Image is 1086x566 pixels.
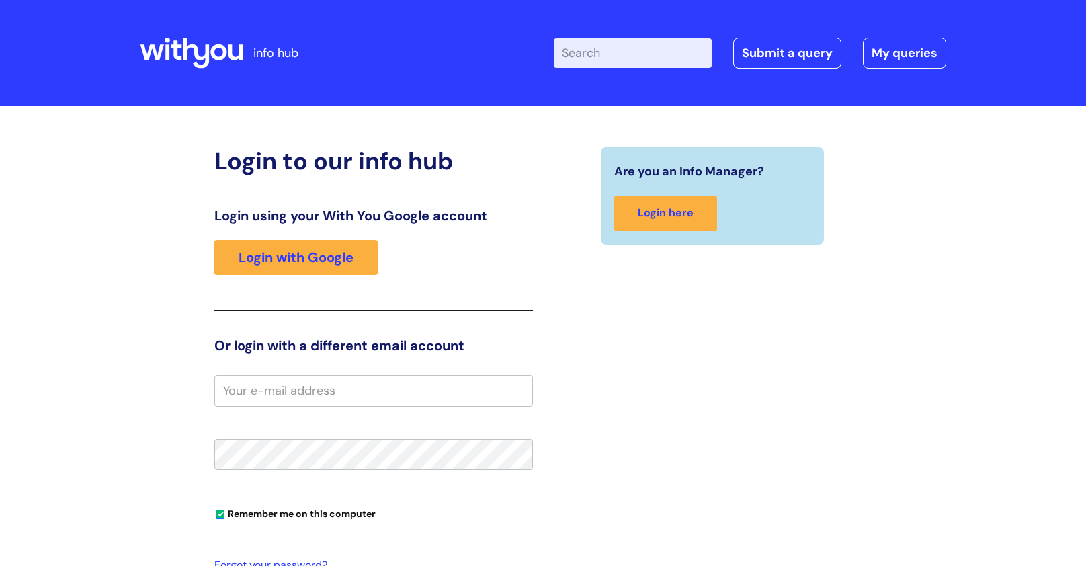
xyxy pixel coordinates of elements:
div: You can uncheck this option if you're logging in from a shared device [214,502,533,524]
span: Are you an Info Manager? [614,161,764,182]
a: Login with Google [214,240,378,275]
a: My queries [863,38,946,69]
p: info hub [253,42,298,64]
h2: Login to our info hub [214,147,533,175]
label: Remember me on this computer [214,505,376,520]
h3: Or login with a different email account [214,337,533,354]
input: Search [554,38,712,68]
input: Remember me on this computer [216,510,224,519]
a: Login here [614,196,717,231]
a: Submit a query [733,38,841,69]
input: Your e-mail address [214,375,533,406]
h3: Login using your With You Google account [214,208,533,224]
